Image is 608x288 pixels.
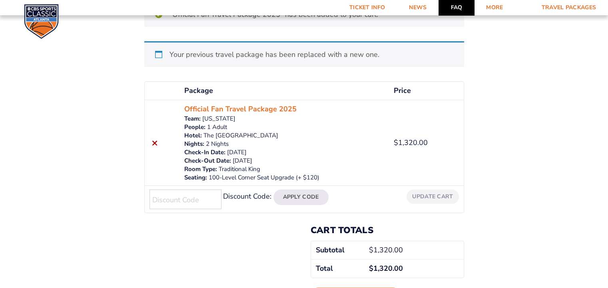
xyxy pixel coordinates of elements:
[184,157,384,165] p: [DATE]
[184,123,205,131] dt: People:
[369,245,403,255] bdi: 1,320.00
[24,4,59,39] img: CBS Sports Classic
[273,189,329,205] button: Apply Code
[369,264,403,273] bdi: 1,320.00
[311,241,365,259] th: Subtotal
[184,148,384,157] p: [DATE]
[369,245,373,255] span: $
[311,259,365,278] th: Total
[389,82,463,100] th: Price
[184,123,384,131] p: 1 Adult
[393,138,398,147] span: $
[184,157,231,165] dt: Check-Out Date:
[184,131,202,140] dt: Hotel:
[184,131,384,140] p: The [GEOGRAPHIC_DATA]
[184,104,297,115] a: Official Fan Travel Package 2025
[150,189,221,209] input: Discount Code
[369,264,373,273] span: $
[184,140,384,148] p: 2 Nights
[223,191,271,201] label: Discount Code:
[184,115,201,123] dt: Team:
[407,189,458,203] button: Update cart
[184,148,225,157] dt: Check-In Date:
[184,173,384,182] p: 100-Level Corner Seat Upgrade (+ $120)
[150,137,160,148] a: Remove this item
[184,140,204,148] dt: Nights:
[144,41,464,67] div: Your previous travel package has been replaced with a new one.
[184,115,384,123] p: [US_STATE]
[311,225,464,236] h2: Cart totals
[179,82,389,100] th: Package
[184,173,207,182] dt: Seating:
[184,165,217,173] dt: Room Type:
[184,165,384,173] p: Traditional King
[393,138,427,147] bdi: 1,320.00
